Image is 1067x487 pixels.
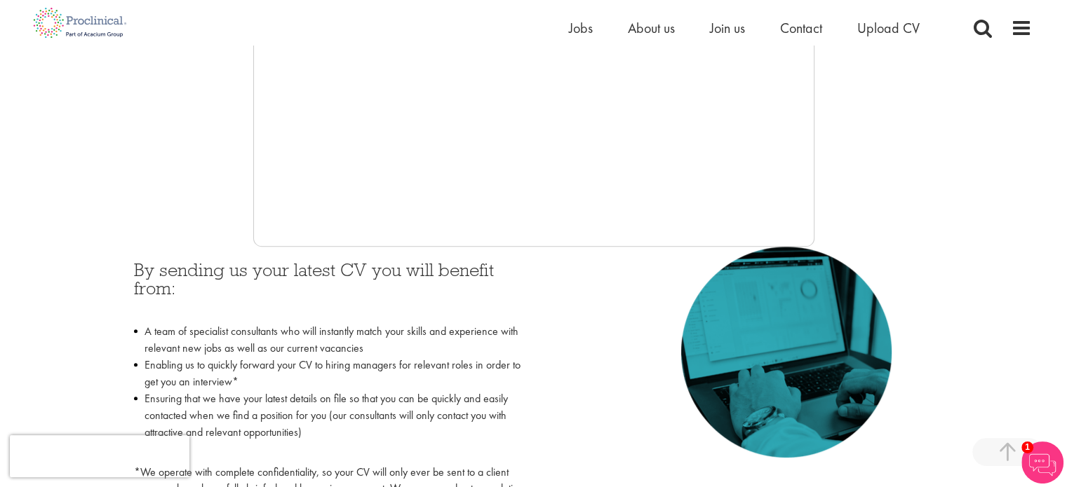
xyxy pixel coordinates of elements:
li: Ensuring that we have your latest details on file so that you can be quickly and easily contacted... [134,390,523,458]
a: Jobs [569,19,593,37]
a: Join us [710,19,745,37]
a: Upload CV [857,19,920,37]
li: A team of specialist consultants who will instantly match your skills and experience with relevan... [134,323,523,357]
iframe: reCAPTCHA [10,435,189,477]
li: Enabling us to quickly forward your CV to hiring managers for relevant roles in order to get you ... [134,357,523,390]
h3: By sending us your latest CV you will benefit from: [134,261,523,316]
img: Chatbot [1021,441,1063,483]
span: 1 [1021,441,1033,453]
a: Contact [780,19,822,37]
a: About us [628,19,675,37]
